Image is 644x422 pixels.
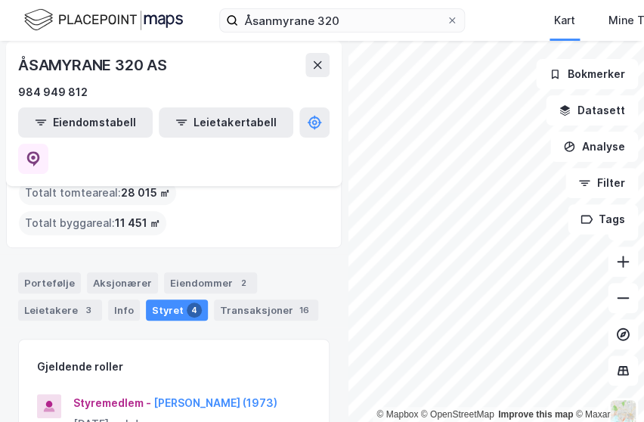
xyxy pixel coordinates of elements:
[568,204,638,234] button: Tags
[108,299,140,321] div: Info
[187,303,202,318] div: 4
[146,299,208,321] div: Styret
[81,303,96,318] div: 3
[550,132,638,162] button: Analyse
[376,409,418,420] a: Mapbox
[18,272,81,293] div: Portefølje
[87,272,158,293] div: Aksjonærer
[536,59,638,89] button: Bokmerker
[115,214,160,232] span: 11 451 ㎡
[421,409,494,420] a: OpenStreetMap
[18,107,153,138] button: Eiendomstabell
[37,358,123,376] div: Gjeldende roller
[121,184,170,202] span: 28 015 ㎡
[568,349,644,422] iframe: Chat Widget
[238,9,446,32] input: Søk på adresse, matrikkel, gårdeiere, leietakere eller personer
[24,7,183,33] img: logo.f888ab2527a4732fd821a326f86c7f29.svg
[565,168,638,198] button: Filter
[498,409,573,420] a: Improve this map
[164,272,257,293] div: Eiendommer
[18,299,102,321] div: Leietakere
[546,95,638,126] button: Datasett
[214,299,318,321] div: Transaksjoner
[19,181,176,205] div: Totalt tomteareal :
[554,11,575,29] div: Kart
[18,53,170,77] div: ÅSAMYRANE 320 AS
[296,303,312,318] div: 16
[18,83,88,101] div: 984 949 812
[236,275,251,290] div: 2
[568,349,644,422] div: Kontrollprogram for chat
[19,211,166,235] div: Totalt byggareal :
[159,107,293,138] button: Leietakertabell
